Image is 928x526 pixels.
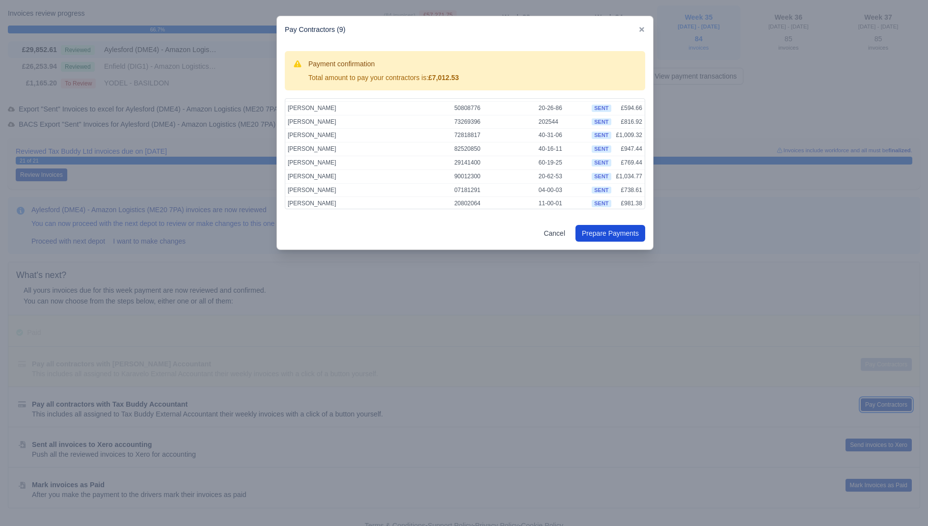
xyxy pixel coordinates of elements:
strong: £7,012.53 [428,74,459,82]
td: 72818817 [452,129,536,142]
div: Pay Contractors (9) [277,16,653,43]
td: 82520850 [452,142,536,156]
td: £816.92 [614,115,645,129]
td: 20-62-53 [536,169,589,183]
span: sent [592,118,611,126]
td: 73269396 [452,115,536,129]
td: £947.44 [614,142,645,156]
td: [PERSON_NAME] [285,169,452,183]
td: £1,009.32 [614,129,645,142]
td: 29141400 [452,156,536,169]
td: 40-16-11 [536,142,589,156]
a: Cancel [537,225,572,242]
td: 07181291 [452,183,536,197]
h3: Payment confirmation [308,59,459,69]
td: 11-00-01 [536,197,589,210]
span: sent [592,145,611,153]
td: £594.66 [614,101,645,115]
td: 60-19-25 [536,156,589,169]
td: 04-00-03 [536,183,589,197]
td: [PERSON_NAME] [285,197,452,210]
td: [PERSON_NAME] [285,115,452,129]
td: £769.44 [614,156,645,169]
td: [PERSON_NAME] [285,142,452,156]
iframe: Chat Widget [879,479,928,526]
button: Prepare Payments [575,225,645,242]
span: sent [592,200,611,207]
td: £738.61 [614,183,645,197]
td: 90012300 [452,169,536,183]
span: sent [592,132,611,139]
td: 50808776 [452,101,536,115]
div: Total amount to pay your contractors is: [308,73,459,83]
span: sent [592,187,611,194]
span: sent [592,159,611,166]
td: [PERSON_NAME] [285,101,452,115]
td: [PERSON_NAME] [285,129,452,142]
td: 202544 [536,115,589,129]
td: 40-31-06 [536,129,589,142]
td: 20802064 [452,197,536,210]
td: [PERSON_NAME] [285,183,452,197]
span: sent [592,105,611,112]
span: sent [592,173,611,180]
td: £981.38 [614,197,645,210]
td: 20-26-86 [536,101,589,115]
td: [PERSON_NAME] [285,156,452,169]
td: £1,034.77 [614,169,645,183]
